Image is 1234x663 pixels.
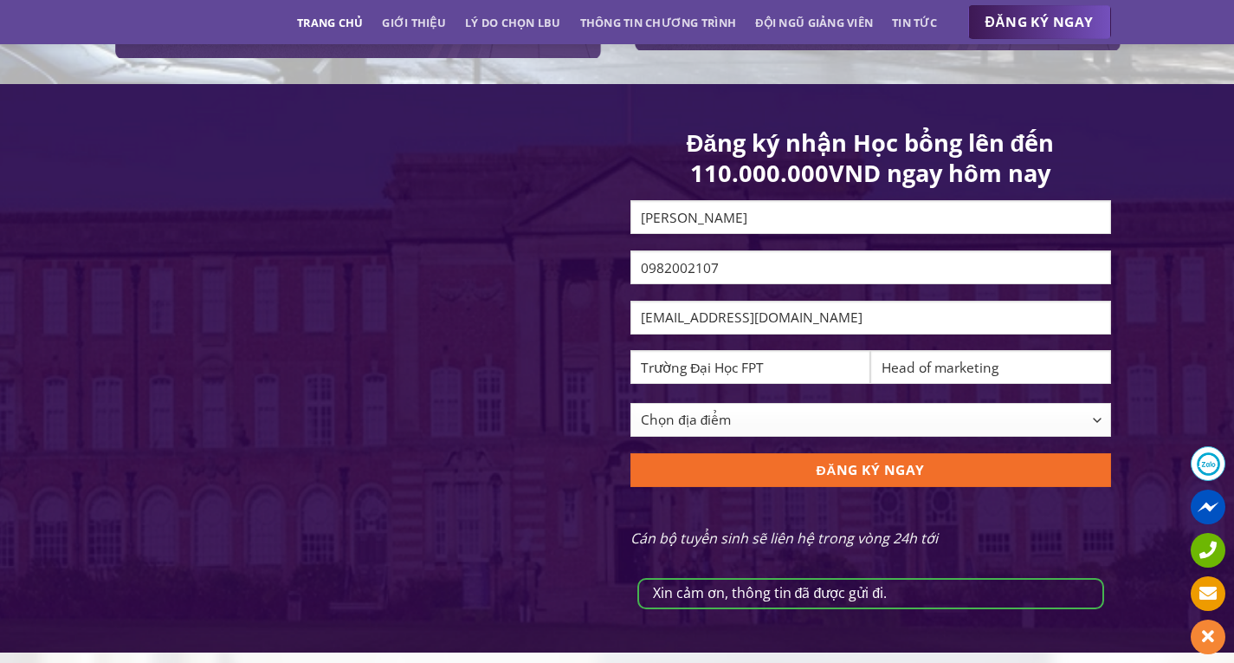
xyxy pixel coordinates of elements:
a: Tin tức [892,7,937,38]
div: Xin cảm ơn, thông tin đã được gửi đi. [637,578,1104,609]
input: Họ và tên [630,200,1111,234]
a: Lý do chọn LBU [465,7,561,38]
input: Công ty [630,350,871,384]
iframe: Thạc sĩ Quản trị kinh doanh Quốc tế - Leeds Beckett MBA từ ĐH FPT & ĐH Leeds Beckett (UK) [124,233,604,522]
input: ĐĂNG KÝ NGAY [630,453,1111,487]
em: Cán bộ tuyển sinh sẽ liên hệ trong vòng 24h tới [630,529,938,548]
input: Số điện thoại [630,250,1111,284]
a: Trang chủ [297,7,363,38]
a: Giới thiệu [382,7,446,38]
input: Chức vụ [870,350,1111,384]
a: ĐĂNG KÝ NGAY [968,5,1111,40]
span: ĐĂNG KÝ NGAY [985,11,1094,33]
a: Đội ngũ giảng viên [755,7,873,38]
h1: Đăng ký nhận Học bổng lên đến 110.000.000VND ngay hôm nay [630,127,1111,189]
form: Contact form [630,127,1111,608]
a: Thông tin chương trình [580,7,737,38]
input: Email [630,301,1111,335]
